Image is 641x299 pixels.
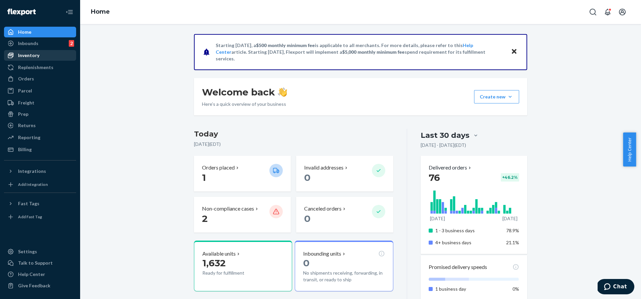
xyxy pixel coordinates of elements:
[421,142,466,148] p: [DATE] - [DATE] ( EDT )
[18,214,42,220] div: Add Fast Tag
[601,5,614,19] button: Open notifications
[18,282,50,289] div: Give Feedback
[85,2,115,22] ol: breadcrumbs
[202,270,264,276] p: Ready for fulfillment
[4,62,76,73] a: Replenishments
[202,101,287,107] p: Here’s a quick overview of your business
[194,241,292,291] button: Available units1,632Ready for fulfillment
[18,134,40,141] div: Reporting
[18,146,32,153] div: Billing
[18,29,31,35] div: Home
[4,212,76,222] a: Add Fast Tag
[4,246,76,257] a: Settings
[4,179,76,190] a: Add Integration
[474,90,519,103] button: Create new
[421,130,469,140] div: Last 30 days
[506,228,519,233] span: 78.9%
[4,109,76,119] a: Prep
[18,40,38,47] div: Inbounds
[4,85,76,96] a: Parcel
[18,122,36,129] div: Returns
[4,120,76,131] a: Returns
[598,279,634,296] iframe: Opens a widget where you can chat to one of our agents
[304,205,342,213] p: Canceled orders
[429,164,472,172] button: Delivered orders
[4,280,76,291] button: Give Feedback
[202,164,235,172] p: Orders placed
[303,270,385,283] p: No shipments receiving, forwarding, in transit, or ready to ship
[501,173,519,182] div: + 46.2 %
[18,64,53,71] div: Replenishments
[296,156,393,192] button: Invalid addresses 0
[4,166,76,177] button: Integrations
[430,215,445,222] p: [DATE]
[18,182,48,187] div: Add Integration
[4,258,76,268] button: Talk to Support
[304,164,344,172] p: Invalid addresses
[18,271,45,278] div: Help Center
[18,200,39,207] div: Fast Tags
[256,42,315,48] span: $500 monthly minimum fee
[435,227,501,234] p: 1 - 3 business days
[4,73,76,84] a: Orders
[429,172,440,183] span: 76
[18,260,53,266] div: Talk to Support
[194,141,393,147] p: [DATE] ( EDT )
[429,263,487,271] p: Promised delivery speeds
[303,250,341,258] p: Inbounding units
[194,197,291,233] button: Non-compliance cases 2
[506,240,519,245] span: 21.1%
[216,42,504,62] p: Starting [DATE], a is applicable to all merchants. For more details, please refer to this article...
[435,286,501,292] p: 1 business day
[18,99,34,106] div: Freight
[202,213,208,224] span: 2
[202,257,226,269] span: 1,632
[202,172,206,183] span: 1
[616,5,629,19] button: Open account menu
[295,241,393,291] button: Inbounding units0No shipments receiving, forwarding, in transit, or ready to ship
[4,97,76,108] a: Freight
[7,9,36,15] img: Flexport logo
[91,8,110,15] a: Home
[342,49,405,55] span: $5,000 monthly minimum fee
[623,132,636,167] button: Help Center
[18,248,37,255] div: Settings
[435,239,501,246] p: 4+ business days
[18,111,28,117] div: Prep
[4,198,76,209] button: Fast Tags
[4,50,76,61] a: Inventory
[512,286,519,292] span: 0%
[303,257,309,269] span: 0
[18,87,32,94] div: Parcel
[202,86,287,98] h1: Welcome back
[296,197,393,233] button: Canceled orders 0
[304,213,310,224] span: 0
[202,250,236,258] p: Available units
[69,40,74,47] div: 2
[502,215,517,222] p: [DATE]
[194,156,291,192] button: Orders placed 1
[194,129,393,139] h3: Today
[18,75,34,82] div: Orders
[4,144,76,155] a: Billing
[202,205,254,213] p: Non-compliance cases
[278,87,287,97] img: hand-wave emoji
[18,168,46,175] div: Integrations
[4,269,76,280] a: Help Center
[63,5,76,19] button: Close Navigation
[4,38,76,49] a: Inbounds2
[4,27,76,37] a: Home
[4,132,76,143] a: Reporting
[510,47,518,57] button: Close
[586,5,600,19] button: Open Search Box
[18,52,39,59] div: Inventory
[304,172,310,183] span: 0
